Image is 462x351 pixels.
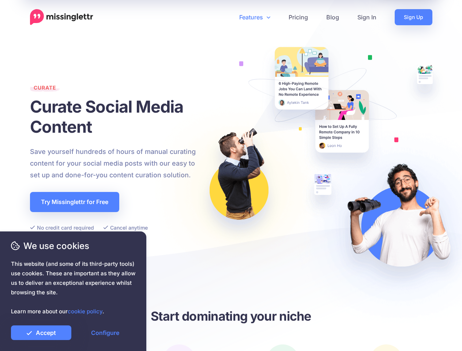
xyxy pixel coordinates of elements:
[30,84,60,94] span: Curate
[30,146,204,181] p: Save yourself hundreds of hours of manual curating content for your social media posts with our e...
[11,259,135,316] span: This website (and some of its third-party tools) use cookies. These are important as they allow u...
[30,9,93,25] a: Home
[75,325,135,340] a: Configure
[348,9,386,25] a: Sign In
[317,9,348,25] a: Blog
[230,9,279,25] a: Features
[103,223,148,232] li: Cancel anytime
[68,308,102,315] a: cookie policy
[30,97,204,137] h1: Curate Social Media Content
[11,325,71,340] a: Accept
[395,9,432,25] a: Sign Up
[30,192,119,212] a: Try Missinglettr for Free
[11,239,135,252] span: We use cookies
[30,223,94,232] li: No credit card required
[279,9,317,25] a: Pricing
